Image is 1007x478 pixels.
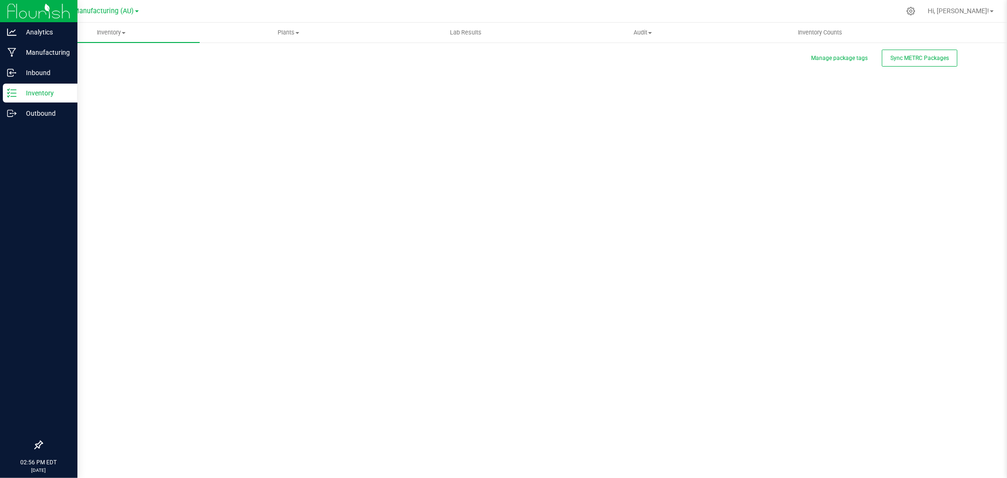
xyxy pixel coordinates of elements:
[7,48,17,57] inline-svg: Manufacturing
[555,28,731,37] span: Audit
[23,23,200,43] a: Inventory
[928,7,989,15] span: Hi, [PERSON_NAME]!
[7,109,17,118] inline-svg: Outbound
[7,88,17,98] inline-svg: Inventory
[17,87,73,99] p: Inventory
[17,108,73,119] p: Outbound
[554,23,731,43] a: Audit
[17,47,73,58] p: Manufacturing
[882,50,957,67] button: Sync METRC Packages
[731,23,908,43] a: Inventory Counts
[7,27,17,37] inline-svg: Analytics
[890,55,949,61] span: Sync METRC Packages
[17,67,73,78] p: Inbound
[54,7,134,15] span: Stash Manufacturing (AU)
[23,28,200,37] span: Inventory
[7,68,17,77] inline-svg: Inbound
[905,7,917,16] div: Manage settings
[4,467,73,474] p: [DATE]
[811,54,868,62] button: Manage package tags
[200,28,376,37] span: Plants
[785,28,855,37] span: Inventory Counts
[437,28,494,37] span: Lab Results
[200,23,377,43] a: Plants
[377,23,554,43] a: Lab Results
[4,458,73,467] p: 02:56 PM EDT
[17,26,73,38] p: Analytics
